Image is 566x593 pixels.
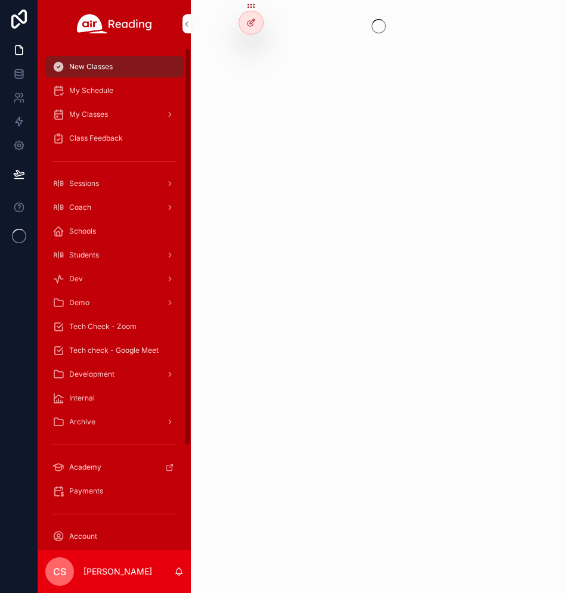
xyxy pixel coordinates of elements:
a: Dev [45,268,184,290]
span: Academy [69,462,101,472]
span: Payments [69,486,103,496]
a: Sessions [45,173,184,194]
span: Account [69,532,97,541]
span: New Classes [69,62,113,72]
span: My Classes [69,110,108,119]
a: My Classes [45,104,184,125]
a: Demo [45,292,184,313]
span: Tech Check - Zoom [69,322,137,331]
span: Internal [69,393,95,403]
span: Development [69,370,115,379]
a: Students [45,244,184,266]
a: Tech check - Google Meet [45,340,184,361]
a: Development [45,364,184,385]
span: Students [69,250,99,260]
a: Payments [45,480,184,502]
a: My Schedule [45,80,184,101]
span: Coach [69,203,91,212]
span: Dev [69,274,83,284]
a: Class Feedback [45,128,184,149]
a: Academy [45,457,184,478]
div: scrollable content [38,48,191,550]
span: Demo [69,298,89,308]
span: Archive [69,417,95,427]
a: Coach [45,197,184,218]
span: Schools [69,226,96,236]
span: Sessions [69,179,99,188]
p: [PERSON_NAME] [83,566,152,578]
span: My Schedule [69,86,113,95]
a: Tech Check - Zoom [45,316,184,337]
a: Internal [45,387,184,409]
a: Schools [45,221,184,242]
span: Tech check - Google Meet [69,346,159,355]
span: CS [53,564,66,579]
a: Account [45,526,184,547]
a: Archive [45,411,184,433]
span: Class Feedback [69,133,123,143]
a: New Classes [45,56,184,77]
img: App logo [77,14,152,33]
